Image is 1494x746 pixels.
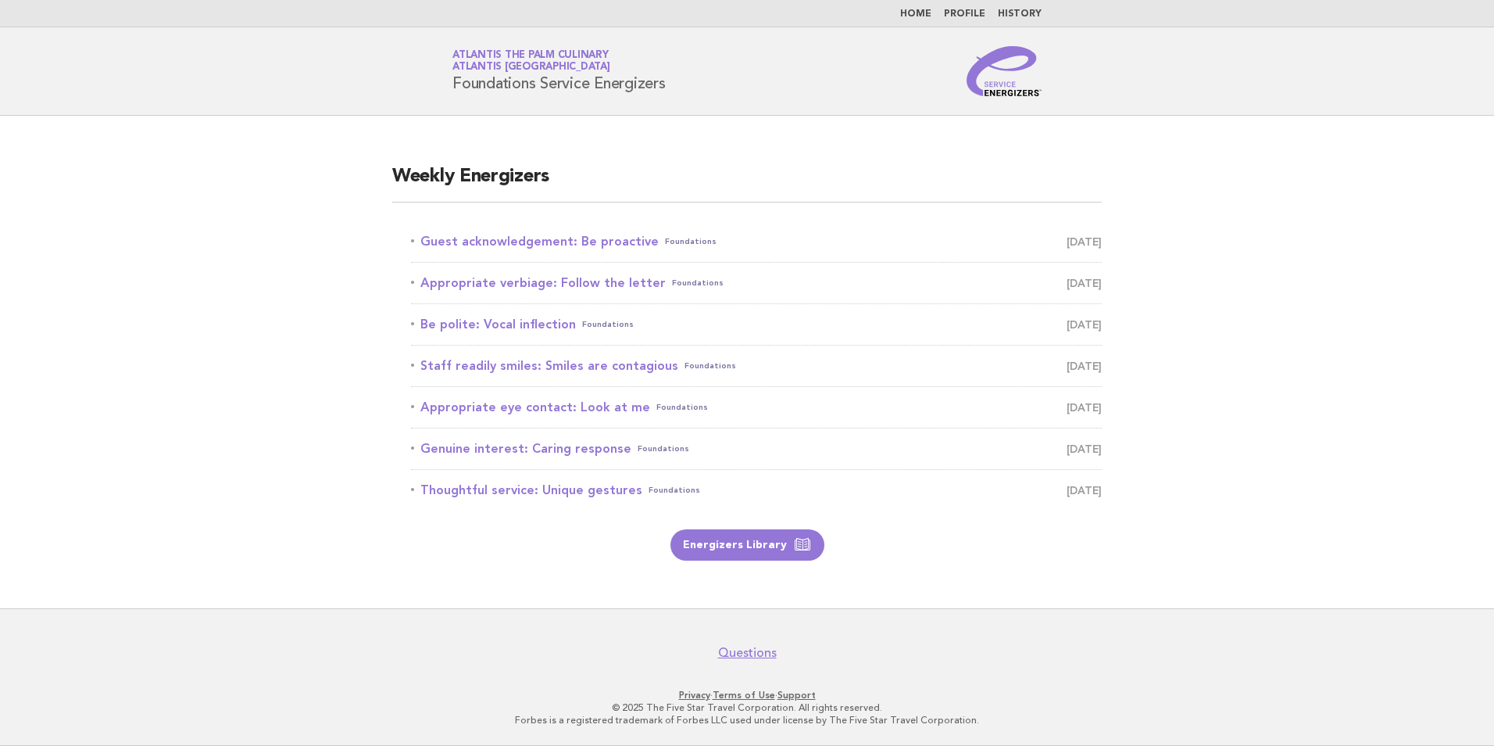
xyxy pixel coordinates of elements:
[777,690,816,701] a: Support
[411,479,1102,501] a: Thoughtful service: Unique gesturesFoundations [DATE]
[1067,231,1102,253] span: [DATE]
[411,355,1102,377] a: Staff readily smiles: Smiles are contagiousFoundations [DATE]
[411,314,1102,335] a: Be polite: Vocal inflectionFoundations [DATE]
[452,63,610,73] span: Atlantis [GEOGRAPHIC_DATA]
[269,714,1225,726] p: Forbes is a registered trademark of Forbes LLC used under license by The Five Star Travel Corpora...
[967,46,1042,96] img: Service Energizers
[1067,272,1102,294] span: [DATE]
[269,701,1225,714] p: © 2025 The Five Star Travel Corporation. All rights reserved.
[269,689,1225,701] p: · ·
[656,396,708,418] span: Foundations
[649,479,700,501] span: Foundations
[713,690,775,701] a: Terms of Use
[1067,438,1102,460] span: [DATE]
[684,355,736,377] span: Foundations
[1067,396,1102,418] span: [DATE]
[411,438,1102,460] a: Genuine interest: Caring responseFoundations [DATE]
[392,164,1102,203] h2: Weekly Energizers
[1067,355,1102,377] span: [DATE]
[998,9,1042,19] a: History
[582,314,634,335] span: Foundations
[411,231,1102,253] a: Guest acknowledgement: Be proactiveFoundations [DATE]
[672,272,724,294] span: Foundations
[670,529,824,561] a: Energizers Library
[452,51,666,91] h1: Foundations Service Energizers
[900,9,931,19] a: Home
[452,50,610,72] a: Atlantis The Palm CulinaryAtlantis [GEOGRAPHIC_DATA]
[718,645,777,661] a: Questions
[1067,314,1102,335] span: [DATE]
[665,231,717,253] span: Foundations
[638,438,689,460] span: Foundations
[1067,479,1102,501] span: [DATE]
[411,272,1102,294] a: Appropriate verbiage: Follow the letterFoundations [DATE]
[411,396,1102,418] a: Appropriate eye contact: Look at meFoundations [DATE]
[944,9,985,19] a: Profile
[679,690,710,701] a: Privacy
